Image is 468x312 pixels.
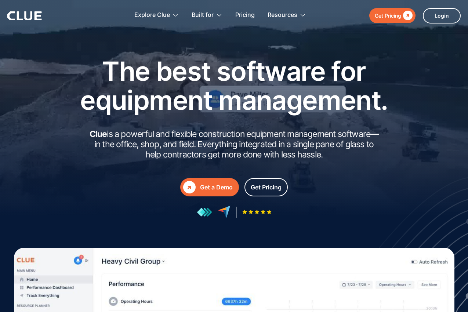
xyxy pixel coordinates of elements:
[134,4,170,27] div: Explore Clue
[401,11,413,20] div: 
[192,4,214,27] div: Built for
[69,57,399,115] h1: The best software for equipment management.
[235,4,255,27] a: Pricing
[370,129,378,139] strong: —
[423,8,461,23] a: Login
[87,129,381,160] h2: is a powerful and flexible construction equipment management software in the office, shop, and fi...
[197,207,212,217] img: reviews at getapp
[244,178,288,196] a: Get Pricing
[183,181,196,193] div: 
[375,11,401,20] div: Get Pricing
[251,183,282,192] div: Get Pricing
[90,129,107,139] strong: Clue
[268,4,297,27] div: Resources
[242,210,272,214] img: Five-star rating icon
[180,178,239,196] a: Get a Demo
[218,206,231,218] img: reviews at capterra
[369,8,416,23] a: Get Pricing
[200,183,233,192] div: Get a Demo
